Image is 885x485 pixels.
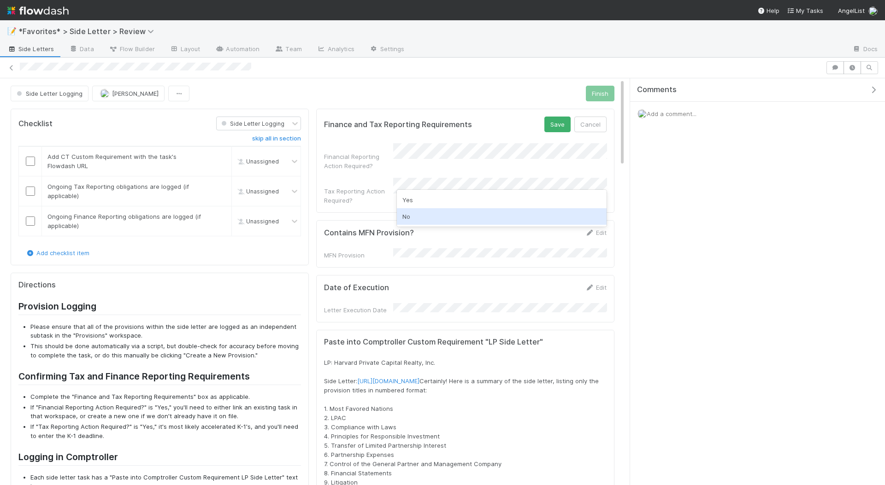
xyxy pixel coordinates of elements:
[162,42,208,57] a: Layout
[18,371,250,382] strong: Confirming Tax and Finance Reporting Requirements
[30,342,301,360] li: This should be done automatically via a script, but double-check for accuracy before moving to co...
[47,153,177,169] span: Add CT Custom Requirement with the task's Flowdash URL
[357,377,419,385] a: [URL][DOMAIN_NAME]
[324,228,414,238] h5: Contains MFN Provision?
[30,392,301,402] li: Complete the "Finance and Tax Reporting Requirements" box as applicable.
[61,42,101,57] a: Data
[100,89,109,98] img: avatar_218ae7b5-dcd5-4ccc-b5d5-7cc00ae2934f.png
[585,229,607,236] a: Edit
[637,109,647,118] img: avatar_218ae7b5-dcd5-4ccc-b5d5-7cc00ae2934f.png
[47,213,201,229] span: Ongoing Finance Reporting obligations are logged (if applicable)
[252,135,301,142] h6: skip all in section
[7,44,54,53] span: Side Letters
[324,187,393,205] div: Tax Reporting Action Required?
[219,120,284,127] span: Side Letter Logging
[101,42,162,57] a: Flow Builder
[324,251,393,260] div: MFN Provision
[637,85,677,94] span: Comments
[112,90,159,97] span: [PERSON_NAME]
[324,305,393,315] div: Letter Execution Date
[586,86,614,101] button: Finish
[324,152,393,170] div: Financial Reporting Action Required?
[109,44,155,53] span: Flow Builder
[362,42,412,57] a: Settings
[397,208,607,225] div: No
[15,90,83,97] span: Side Letter Logging
[845,42,885,57] a: Docs
[11,86,88,101] button: Side Letter Logging
[18,280,301,290] h5: Directions
[235,188,279,195] span: Unassigned
[47,183,189,199] span: Ongoing Tax Reporting obligations are logged (if applicable)
[25,249,89,257] a: Add checklist item
[397,192,607,208] div: Yes
[30,322,301,340] li: Please ensure that all of the provisions within the side letter are logged as an independent subt...
[18,301,96,312] strong: Provision Logging
[7,27,17,35] span: 📝
[92,86,165,101] button: [PERSON_NAME]
[207,42,267,57] a: Automation
[787,7,823,14] span: My Tasks
[838,7,865,14] span: AngelList
[30,403,301,421] li: If "Financial Reporting Action Required?" is "Yes," you'll need to either link an existing task i...
[787,6,823,15] a: My Tasks
[309,42,362,57] a: Analytics
[544,117,571,132] button: Save
[18,119,53,129] h5: Checklist
[324,283,389,292] h5: Date of Execution
[585,284,607,291] a: Edit
[868,6,878,16] img: avatar_218ae7b5-dcd5-4ccc-b5d5-7cc00ae2934f.png
[647,110,696,117] span: Add a comment...
[252,135,301,146] a: skip all in section
[574,117,607,132] button: Cancel
[235,158,279,165] span: Unassigned
[18,451,118,462] strong: Logging in Comptroller
[324,338,607,347] h5: Paste into Comptroller Custom Requirement "LP Side Letter"
[235,218,279,225] span: Unassigned
[30,422,301,440] li: If "Tax Reporting Action Required?" is "Yes," it's most likely accelerated K-1's, and you'll need...
[267,42,309,57] a: Team
[7,3,69,18] img: logo-inverted-e16ddd16eac7371096b0.svg
[757,6,779,15] div: Help
[324,120,472,129] h5: Finance and Tax Reporting Requirements
[18,27,159,36] span: *Favorites* > Side Letter > Review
